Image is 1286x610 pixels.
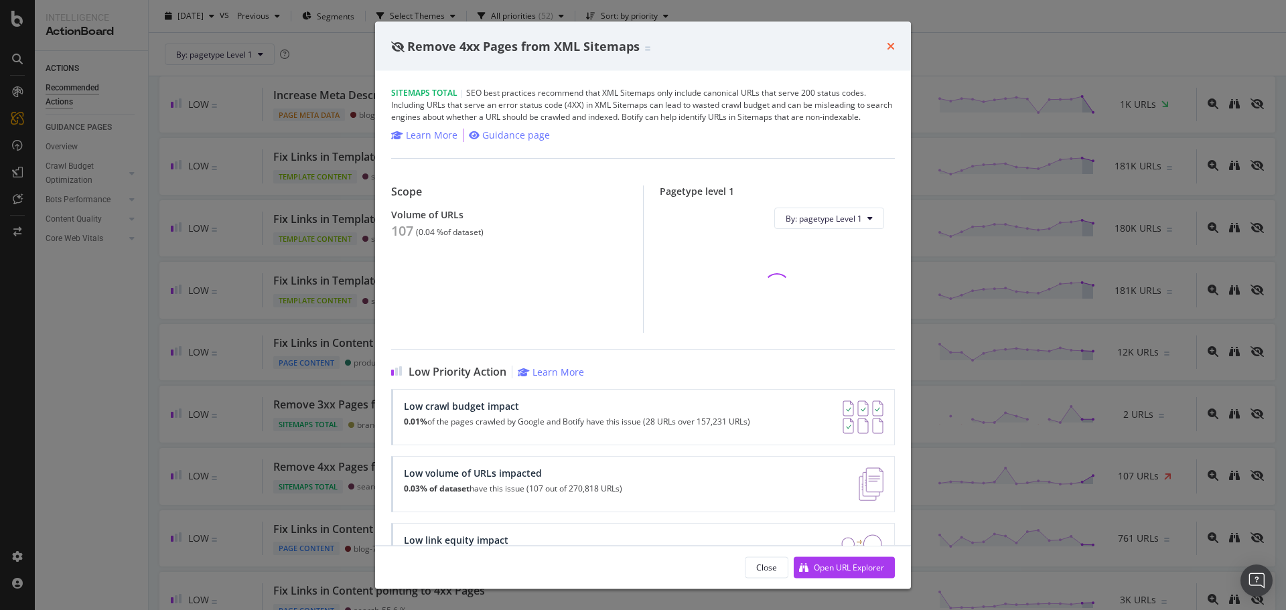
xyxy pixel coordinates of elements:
[406,129,457,142] div: Learn More
[794,556,895,578] button: Open URL Explorer
[482,129,550,142] div: Guidance page
[469,129,550,142] a: Guidance page
[843,400,883,434] img: AY0oso9MOvYAAAAASUVORK5CYII=
[404,484,622,493] p: have this issue (107 out of 270,818 URLs)
[645,46,650,50] img: Equal
[404,416,427,427] strong: 0.01%
[404,534,620,546] div: Low link equity impact
[391,223,413,239] div: 107
[404,483,470,494] strong: 0.03% of dataset
[409,366,506,378] span: Low Priority Action
[841,534,883,568] img: DDxVyA23.png
[518,366,584,378] a: Learn More
[532,366,584,378] div: Learn More
[375,21,911,589] div: modal
[660,185,896,197] div: Pagetype level 1
[756,561,777,573] div: Close
[404,417,750,427] p: of the pages crawled by Google and Botify have this issue (28 URLs over 157,231 URLs)
[391,41,405,52] div: eye-slash
[391,129,457,142] a: Learn More
[391,185,627,198] div: Scope
[407,37,640,54] span: Remove 4xx Pages from XML Sitemaps
[1240,564,1273,597] div: Open Intercom Messenger
[459,87,464,98] span: |
[745,556,788,578] button: Close
[391,87,457,98] span: Sitemaps Total
[774,208,884,229] button: By: pagetype Level 1
[391,87,895,123] div: SEO best practices recommend that XML Sitemaps only include canonical URLs that serve 200 status ...
[404,467,622,479] div: Low volume of URLs impacted
[859,467,883,501] img: e5DMFwAAAABJRU5ErkJggg==
[786,212,862,224] span: By: pagetype Level 1
[814,561,884,573] div: Open URL Explorer
[887,37,895,55] div: times
[404,400,750,412] div: Low crawl budget impact
[391,209,627,220] div: Volume of URLs
[416,228,484,237] div: ( 0.04 % of dataset )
